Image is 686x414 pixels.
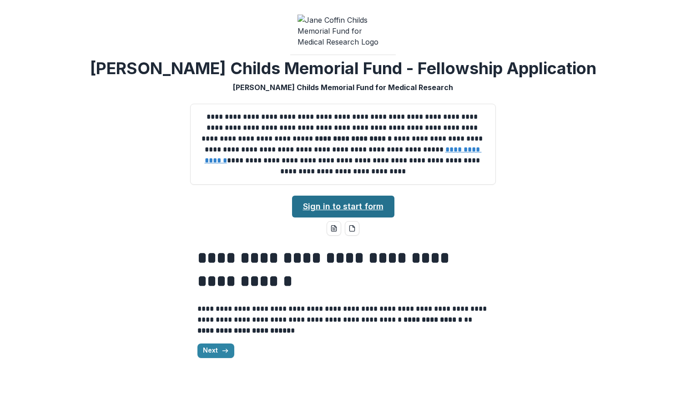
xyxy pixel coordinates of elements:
p: [PERSON_NAME] Childs Memorial Fund for Medical Research [233,82,453,93]
button: pdf-download [345,221,359,236]
h2: [PERSON_NAME] Childs Memorial Fund - Fellowship Application [90,59,596,78]
button: word-download [327,221,341,236]
img: Jane Coffin Childs Memorial Fund for Medical Research Logo [298,15,388,47]
button: Next [197,343,234,358]
a: Sign in to start form [292,196,394,217]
